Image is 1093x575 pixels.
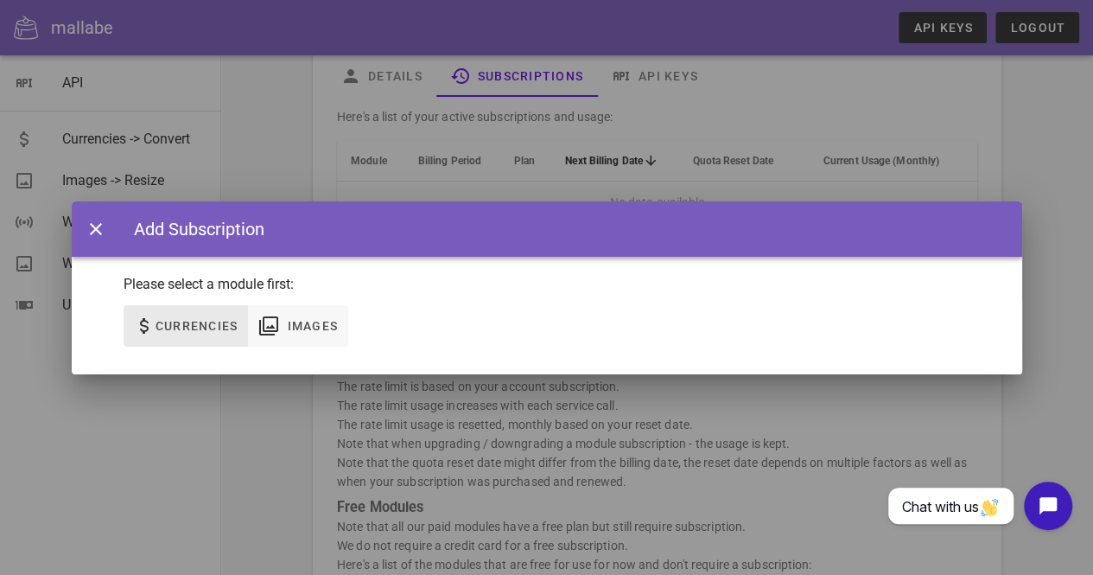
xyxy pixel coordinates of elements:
[286,319,338,333] span: Images
[248,305,348,347] button: Images
[124,305,249,347] button: Currencies
[117,216,264,242] div: Add Subscription
[155,319,238,333] span: Currencies
[124,274,970,295] p: Please select a module first:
